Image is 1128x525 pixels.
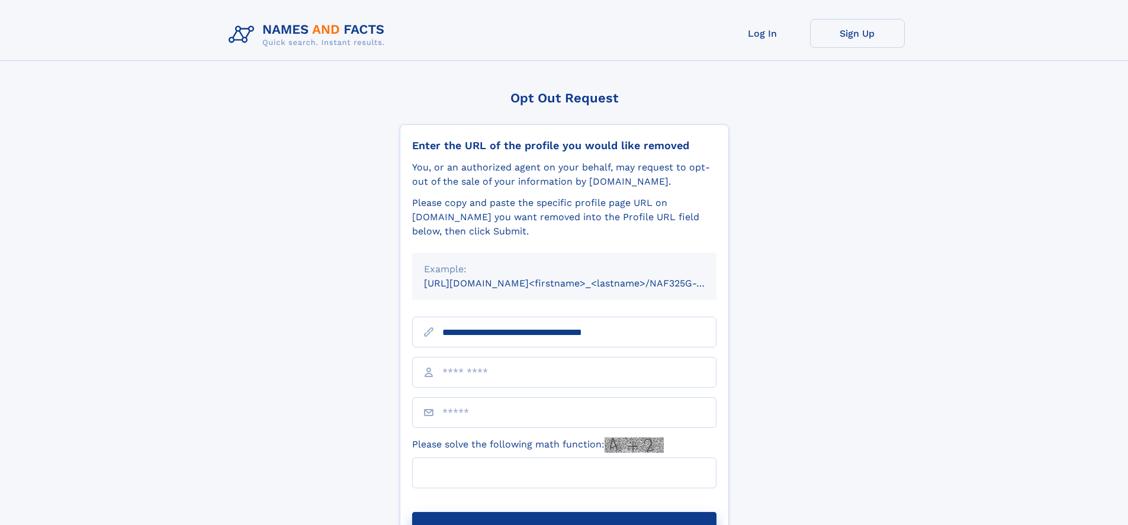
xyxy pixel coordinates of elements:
label: Please solve the following math function: [412,437,664,453]
img: Logo Names and Facts [224,19,394,51]
a: Log In [715,19,810,48]
a: Sign Up [810,19,905,48]
div: Opt Out Request [400,91,729,105]
small: [URL][DOMAIN_NAME]<firstname>_<lastname>/NAF325G-xxxxxxxx [424,278,739,289]
div: Please copy and paste the specific profile page URL on [DOMAIN_NAME] you want removed into the Pr... [412,196,716,239]
div: Enter the URL of the profile you would like removed [412,139,716,152]
div: Example: [424,262,705,276]
div: You, or an authorized agent on your behalf, may request to opt-out of the sale of your informatio... [412,160,716,189]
